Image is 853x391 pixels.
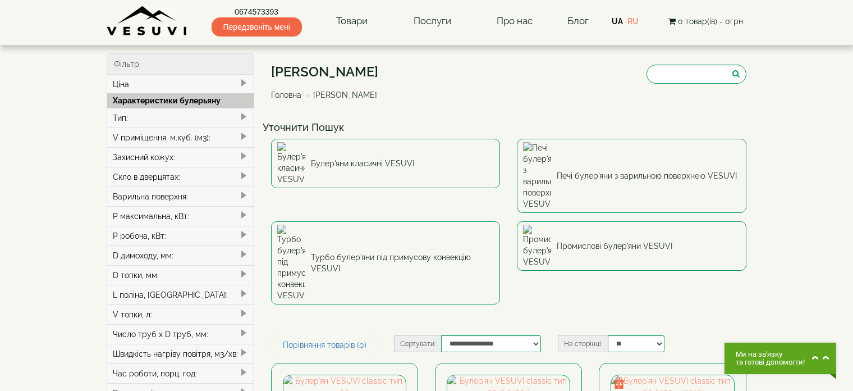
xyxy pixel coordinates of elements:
[523,225,551,267] img: Промислові булер'яни VESUVI
[517,139,746,213] a: Печі булер'яни з варильною поверхнею VESUVI Печі булер'яни з варильною поверхнею VESUVI
[402,8,462,34] a: Послуги
[612,17,623,26] a: UA
[523,142,551,210] img: Печі булер'яни з варильною поверхнею VESUVI
[678,17,743,26] span: 0 товар(ів) - 0грн
[107,93,254,108] div: Характеристики булерьяну
[567,15,589,26] a: Блог
[107,147,254,167] div: Захисний кожух:
[613,378,625,389] img: gift
[304,89,377,101] li: [PERSON_NAME]
[736,351,805,358] span: Ми на зв'язку
[212,6,302,17] a: 0674573393
[212,17,302,37] span: Передзвоніть мені
[107,245,254,265] div: D димоходу, мм:
[517,221,746,271] a: Промислові булер'яни VESUVI Промислові булер'яни VESUVI
[271,139,501,188] a: Булер'яни класичні VESUVI Булер'яни класичні VESUVI
[107,344,254,363] div: Швидкість нагріву повітря, м3/хв:
[107,265,254,285] div: D топки, мм:
[107,167,254,187] div: Скло в дверцятах:
[271,335,378,354] a: Порівняння товарів (0)
[107,304,254,324] div: V топки, л:
[277,142,305,185] img: Булер'яни класичні VESUVI
[107,324,254,344] div: Число труб x D труб, мм:
[627,17,639,26] a: RU
[394,335,441,352] label: Сортувати:
[558,335,608,352] label: На сторінці:
[107,206,254,226] div: P максимальна, кВт:
[736,358,805,366] span: та готові допомогти!
[107,75,254,94] div: Ціна
[107,363,254,383] div: Час роботи, порц. год:
[325,8,379,34] a: Товари
[271,65,386,79] h1: [PERSON_NAME]
[263,122,755,133] h4: Уточнити Пошук
[107,6,188,37] img: Завод VESUVI
[107,108,254,128] div: Тип:
[277,225,305,301] img: Турбо булер'яни під примусову конвекцію VESUVI
[485,8,544,34] a: Про нас
[724,343,836,374] button: Chat button
[271,90,301,99] a: Головна
[271,221,501,304] a: Турбо булер'яни під примусову конвекцію VESUVI Турбо булер'яни під примусову конвекцію VESUVI
[107,128,254,147] div: V приміщення, м.куб. (м3):
[665,15,746,28] button: 0 товар(ів) - 0грн
[107,54,254,75] div: Фільтр
[107,285,254,304] div: L поліна, [GEOGRAPHIC_DATA]:
[107,187,254,206] div: Варильна поверхня:
[107,226,254,245] div: P робоча, кВт:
